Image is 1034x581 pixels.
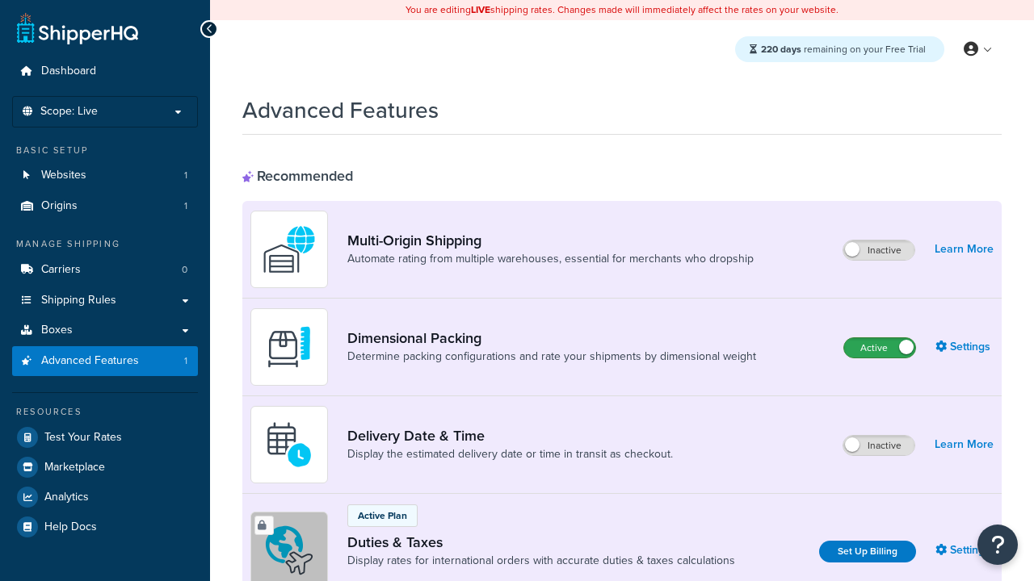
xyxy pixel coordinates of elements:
[761,42,926,56] span: remaining on your Free Trial
[242,94,439,126] h1: Advanced Features
[761,42,801,56] strong: 220 days
[41,199,78,213] span: Origins
[347,349,756,365] a: Determine packing configurations and rate your shipments by dimensional weight
[12,161,198,190] a: Websites1
[41,169,86,182] span: Websites
[242,167,353,185] div: Recommended
[12,144,198,157] div: Basic Setup
[347,427,673,445] a: Delivery Date & Time
[12,346,198,376] a: Advanced Features1
[12,191,198,221] li: Origins
[935,238,994,261] a: Learn More
[261,221,317,278] img: WatD5o0RtDAAAAAElFTkSuQmCC
[12,161,198,190] li: Websites
[12,286,198,316] a: Shipping Rules
[12,237,198,251] div: Manage Shipping
[12,255,198,285] li: Carriers
[12,453,198,482] a: Marketplace
[261,319,317,375] img: DTVBYsAAAAAASUVORK5CYII=
[184,354,187,368] span: 1
[819,541,916,562] a: Set Up Billing
[44,491,89,504] span: Analytics
[12,483,198,512] a: Analytics
[347,446,673,462] a: Display the estimated delivery date or time in transit as checkout.
[347,533,735,551] a: Duties & Taxes
[12,316,198,345] a: Boxes
[12,56,198,86] a: Dashboard
[41,263,81,277] span: Carriers
[184,169,187,182] span: 1
[12,191,198,221] a: Origins1
[184,199,187,213] span: 1
[12,346,198,376] li: Advanced Features
[12,255,198,285] a: Carriers0
[41,294,116,307] span: Shipping Rules
[471,2,490,17] b: LIVE
[261,416,317,473] img: gfkeb5ejjkALwAAAABJRU5ErkJggg==
[12,512,198,541] a: Help Docs
[977,525,1018,565] button: Open Resource Center
[935,433,994,456] a: Learn More
[41,324,73,337] span: Boxes
[182,263,187,277] span: 0
[41,354,139,368] span: Advanced Features
[347,232,754,249] a: Multi-Origin Shipping
[44,520,97,534] span: Help Docs
[843,240,914,260] label: Inactive
[347,329,756,347] a: Dimensional Packing
[12,423,198,452] a: Test Your Rates
[41,65,96,78] span: Dashboard
[44,431,122,445] span: Test Your Rates
[843,436,914,455] label: Inactive
[347,553,735,569] a: Display rates for international orders with accurate duties & taxes calculations
[935,336,994,358] a: Settings
[40,105,98,119] span: Scope: Live
[358,508,407,523] p: Active Plan
[935,539,994,562] a: Settings
[44,461,105,474] span: Marketplace
[12,405,198,419] div: Resources
[347,251,754,267] a: Automate rating from multiple warehouses, essential for merchants who dropship
[844,338,915,357] label: Active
